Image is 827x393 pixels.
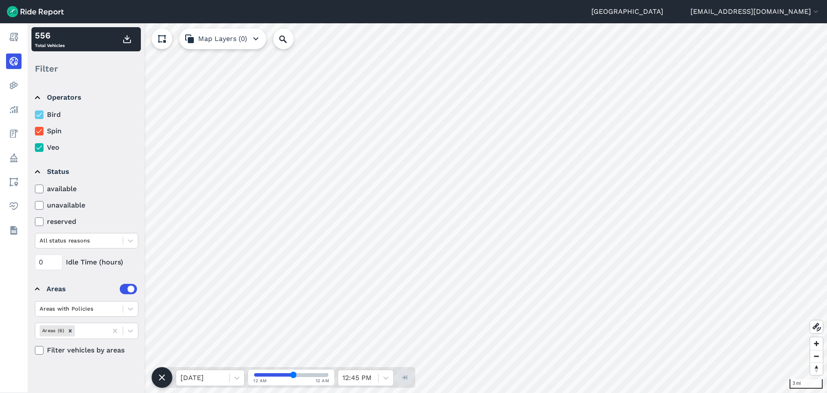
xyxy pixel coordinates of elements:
[6,78,22,93] a: Heatmaps
[6,53,22,69] a: Realtime
[6,102,22,117] a: Analyze
[810,350,823,362] button: Zoom out
[35,184,138,194] label: available
[35,255,138,270] div: Idle Time (hours)
[31,55,141,82] div: Filter
[35,110,138,120] label: Bird
[6,198,22,214] a: Health
[35,85,137,110] summary: Operators
[35,277,137,301] summary: Areas
[179,28,266,49] button: Map Layers (0)
[790,379,823,389] div: 3 mi
[28,23,827,393] canvas: Map
[591,6,663,17] a: [GEOGRAPHIC_DATA]
[253,377,267,384] span: 12 AM
[35,217,138,227] label: reserved
[35,29,65,50] div: Total Vehicles
[35,345,138,355] label: Filter vehicles by areas
[6,29,22,45] a: Report
[316,377,330,384] span: 12 AM
[6,150,22,166] a: Policy
[35,29,65,42] div: 556
[690,6,820,17] button: [EMAIL_ADDRESS][DOMAIN_NAME]
[35,126,138,136] label: Spin
[35,160,137,184] summary: Status
[47,284,137,294] div: Areas
[65,325,75,336] div: Remove Areas (6)
[35,200,138,211] label: unavailable
[6,174,22,190] a: Areas
[35,142,138,153] label: Veo
[810,337,823,350] button: Zoom in
[40,325,65,336] div: Areas (6)
[810,362,823,375] button: Reset bearing to north
[7,6,64,17] img: Ride Report
[6,126,22,141] a: Fees
[273,28,308,49] input: Search Location or Vehicles
[6,223,22,238] a: Datasets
